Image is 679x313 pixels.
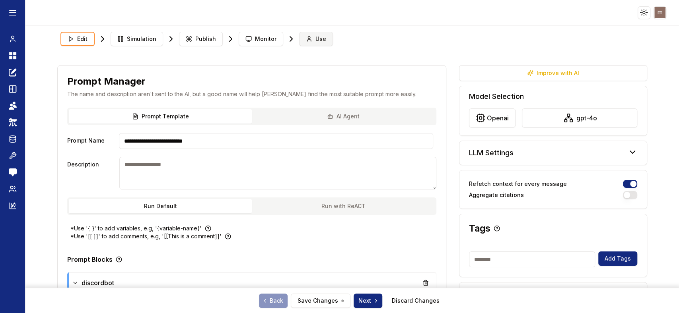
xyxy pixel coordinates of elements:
[385,294,446,308] button: Discard Changes
[179,32,223,46] button: Publish
[255,35,276,43] span: Monitor
[487,113,509,123] span: openai
[9,168,17,176] img: feedback
[459,282,647,306] button: Variables
[354,294,382,308] button: Next
[469,91,637,102] h5: Model Selection
[654,7,666,18] img: ACg8ocJF9pzeCqlo4ezUS9X6Xfqcx_FUcdFr9_JrUZCRfvkAGUe5qw=s96-c
[259,294,288,308] a: Back
[82,278,114,288] span: discordbot
[77,35,88,43] span: Edit
[469,108,516,128] button: openai
[291,294,350,308] button: Save Changes
[299,32,333,46] button: Use
[67,256,113,263] p: Prompt Blocks
[70,232,222,240] p: *Use '[[ ]]' to add comments, e.g, '[[This is a comment]]'
[60,32,95,46] button: Edit
[252,109,435,124] button: AI Agent
[70,224,202,232] p: *Use '{ }' to add variables, e.g, '{variable-name}'
[69,199,252,213] button: Run Default
[598,251,637,266] button: Add Tags
[67,133,116,149] label: Prompt Name
[469,224,490,233] h3: Tags
[195,35,216,43] span: Publish
[576,113,597,123] span: gpt-4o
[315,35,326,43] span: Use
[469,147,514,158] h5: LLM Settings
[252,199,435,213] button: Run with ReACT
[469,192,524,198] label: Aggregate citations
[67,75,146,88] h1: Prompt Manager
[111,32,163,46] button: Simulation
[67,90,436,98] p: The name and description aren't sent to the AI, but a good name will help [PERSON_NAME] find the ...
[239,32,283,46] button: Monitor
[459,65,647,81] button: Improve with AI
[67,157,116,189] label: Description
[69,109,252,124] button: Prompt Template
[127,35,156,43] span: Simulation
[469,181,567,187] label: Refetch context for every message
[392,297,440,305] a: Discard Changes
[522,108,637,128] button: gpt-4o
[358,297,379,305] span: Next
